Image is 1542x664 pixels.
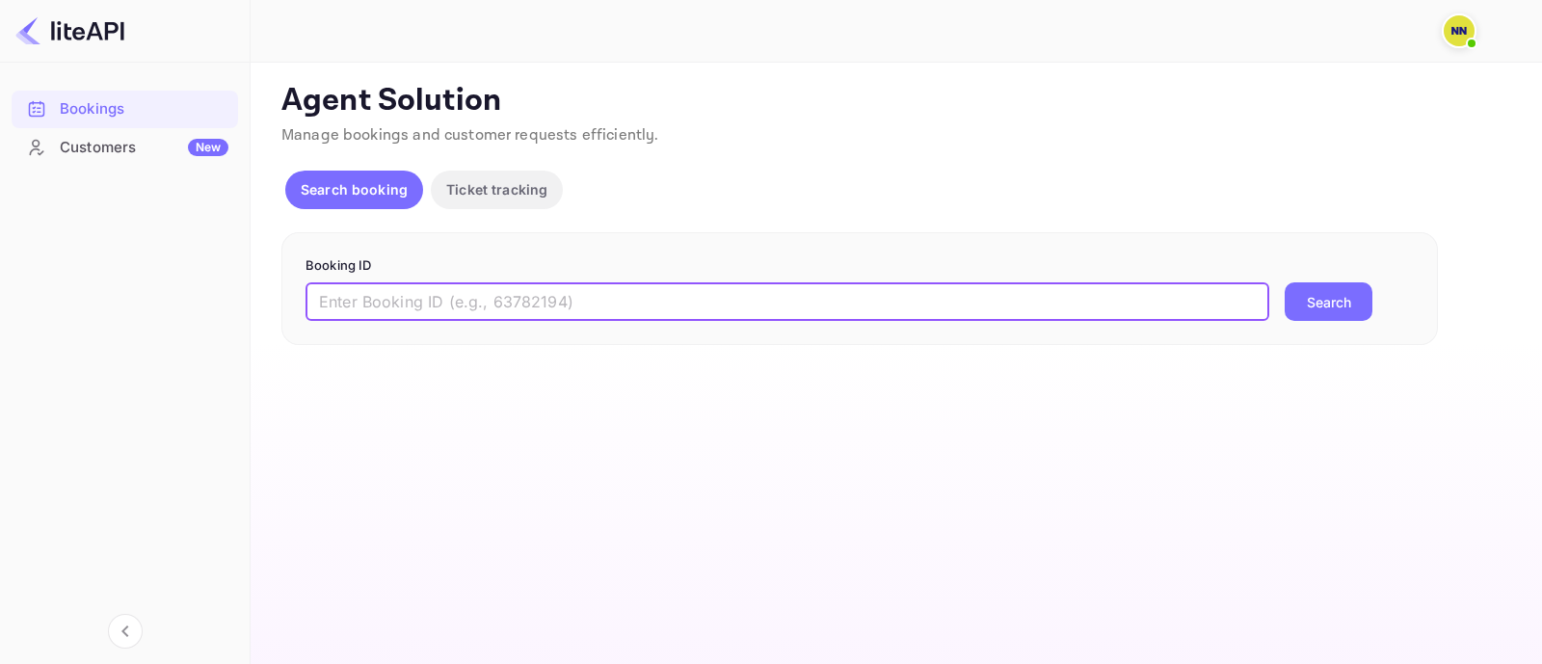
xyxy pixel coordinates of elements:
[306,282,1269,321] input: Enter Booking ID (e.g., 63782194)
[446,179,547,199] p: Ticket tracking
[1285,282,1372,321] button: Search
[188,139,228,156] div: New
[301,179,408,199] p: Search booking
[1444,15,1475,46] img: N/A N/A
[60,137,228,159] div: Customers
[12,129,238,165] a: CustomersNew
[12,91,238,126] a: Bookings
[281,125,659,146] span: Manage bookings and customer requests efficiently.
[12,91,238,128] div: Bookings
[12,129,238,167] div: CustomersNew
[15,15,124,46] img: LiteAPI logo
[306,256,1414,276] p: Booking ID
[60,98,228,120] div: Bookings
[281,82,1507,120] p: Agent Solution
[108,614,143,649] button: Collapse navigation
